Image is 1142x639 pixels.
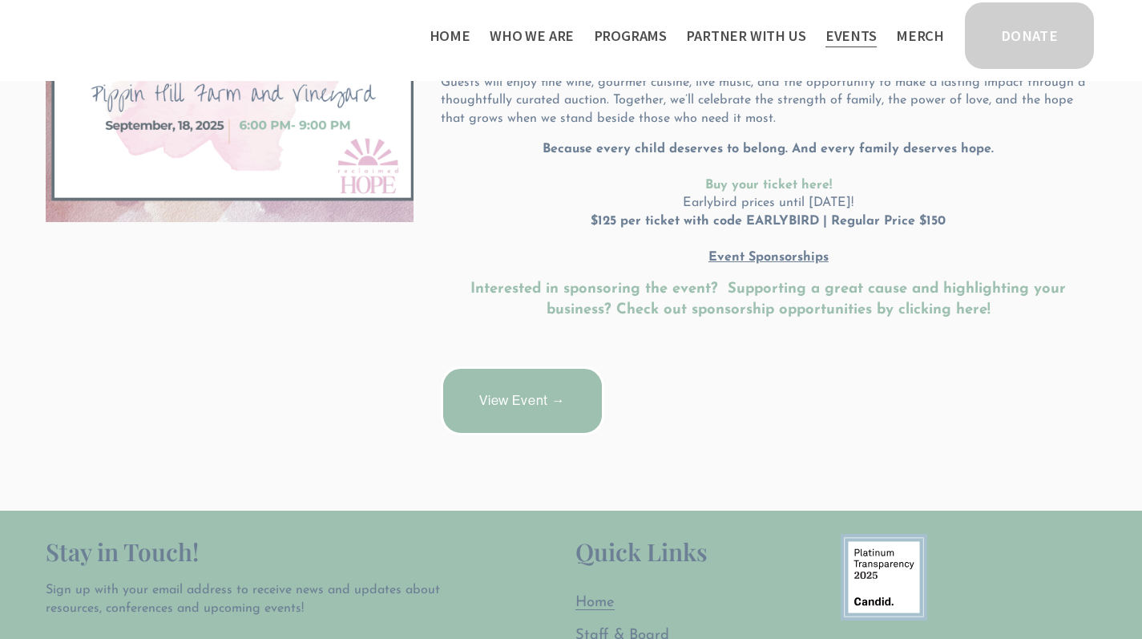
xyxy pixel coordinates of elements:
a: Merch [896,22,944,49]
p: Guests will enjoy fine wine, gourmet cuisine, live music, and the opportunity to make a lasting i... [441,74,1096,128]
a: folder dropdown [594,22,668,49]
a: folder dropdown [686,22,805,49]
a: Home [430,22,470,49]
a: Buy your ticket here! [705,179,832,192]
img: 9878580 [841,534,927,621]
span: Partner With Us [686,24,805,47]
a: View Event → [441,366,604,435]
p: Earlybird prices until [DATE]! [441,140,1096,267]
p: Sign up with your email address to receive news and updates about resources, conferences and upco... [46,581,478,617]
strong: Because every child deserves to belong. And every family deserves hope. [543,143,994,156]
u: Event Sponsorships [708,251,829,264]
span: Quick Links [575,536,708,567]
span: Home [575,595,615,610]
a: Home [575,592,615,613]
h2: Stay in Touch! [46,534,478,570]
span: Who We Are [490,24,574,47]
span: Programs [594,24,668,47]
a: Interested in sponsoring the event? Supporting a great cause and highlighting your business? Chec... [470,281,1071,317]
strong: $125 per ticket with code EARLYBIRD | Regular Price $150 [591,215,946,228]
a: Events [825,22,877,49]
a: folder dropdown [490,22,574,49]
